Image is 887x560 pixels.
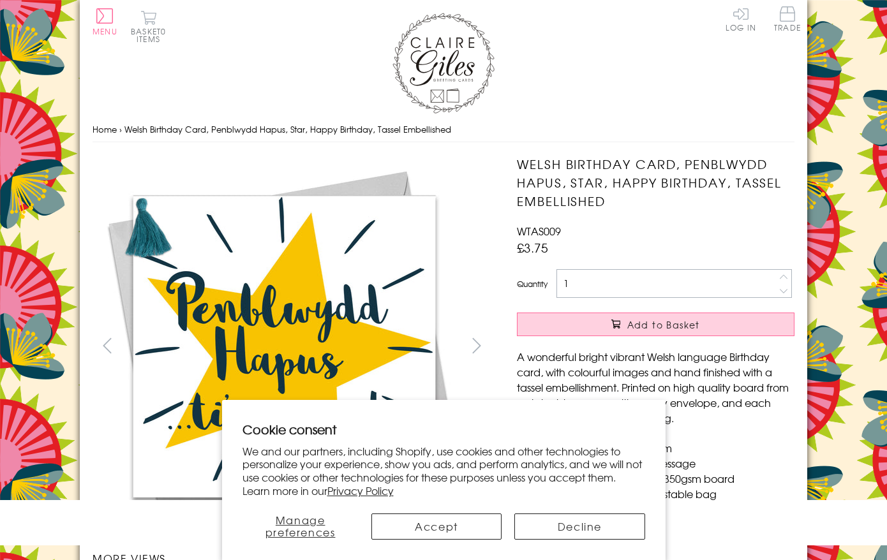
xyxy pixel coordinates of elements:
[137,26,166,45] span: 0 items
[265,512,336,540] span: Manage preferences
[517,223,561,239] span: WTAS009
[726,6,756,31] a: Log In
[93,8,117,35] button: Menu
[131,10,166,43] button: Basket0 items
[371,513,502,540] button: Accept
[514,513,645,540] button: Decline
[517,349,794,425] p: A wonderful bright vibrant Welsh language Birthday card, with colourful images and hand finished ...
[463,331,491,360] button: next
[124,123,451,135] span: Welsh Birthday Card, Penblwydd Hapus, Star, Happy Birthday, Tassel Embellished
[93,123,117,135] a: Home
[93,26,117,37] span: Menu
[517,313,794,336] button: Add to Basket
[93,117,794,143] nav: breadcrumbs
[119,123,122,135] span: ›
[517,239,548,256] span: £3.75
[392,13,495,114] img: Claire Giles Greetings Cards
[93,155,475,538] img: Welsh Birthday Card, Penblwydd Hapus, Star, Happy Birthday, Tassel Embellished
[491,155,874,538] img: Welsh Birthday Card, Penblwydd Hapus, Star, Happy Birthday, Tassel Embellished
[517,278,548,290] label: Quantity
[774,6,801,31] span: Trade
[774,6,801,34] a: Trade
[93,331,121,360] button: prev
[242,445,645,497] p: We and our partners, including Shopify, use cookies and other technologies to personalize your ex...
[517,155,794,210] h1: Welsh Birthday Card, Penblwydd Hapus, Star, Happy Birthday, Tassel Embellished
[242,513,359,540] button: Manage preferences
[327,483,394,498] a: Privacy Policy
[627,318,700,331] span: Add to Basket
[242,420,645,438] h2: Cookie consent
